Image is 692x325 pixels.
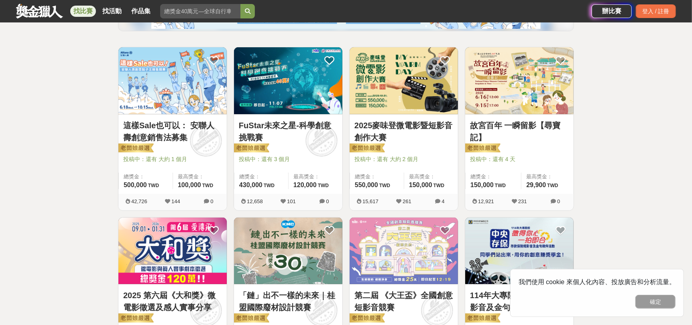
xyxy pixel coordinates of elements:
div: 登入 / 註冊 [636,4,676,18]
span: 150,000 [409,182,432,188]
a: 第二屆 《大王盃》全國創意短影音競賽 [354,289,453,313]
img: Cover Image [350,47,458,114]
a: Cover Image [118,47,227,115]
a: 2025麥味登微電影暨短影音創作大賽 [354,119,453,143]
img: 老闆娘嚴選 [464,313,501,324]
span: TWD [434,183,444,188]
span: 最高獎金： [178,173,222,181]
span: 最高獎金： [409,173,453,181]
span: 我們使用 cookie 來個人化內容、投放廣告和分析流量。 [519,279,676,285]
span: 0 [326,198,329,204]
span: 投稿中：還有 4 天 [470,155,569,164]
span: 總獎金： [355,173,399,181]
a: 作品集 [128,6,154,17]
span: 投稿中：還有 3 個月 [239,155,338,164]
a: 故宮百年 一瞬留影【尋寶記】 [470,119,569,143]
button: 確定 [635,295,676,309]
span: 15,617 [362,198,379,204]
img: Cover Image [118,218,227,285]
span: 144 [171,198,180,204]
span: 投稿中：還有 大約 1 個月 [123,155,222,164]
img: Cover Image [465,218,574,285]
a: FuStar未來之星-科學創意挑戰賽 [239,119,338,143]
span: 101 [287,198,296,204]
span: 總獎金： [239,173,283,181]
img: 老闆娘嚴選 [117,143,154,154]
img: 老闆娘嚴選 [348,143,385,154]
img: 老闆娘嚴選 [464,143,501,154]
span: 150,000 [470,182,494,188]
span: 投稿中：還有 大約 2 個月 [354,155,453,164]
a: Cover Image [350,47,458,115]
img: 老闆娘嚴選 [232,313,269,324]
span: 最高獎金： [526,173,569,181]
span: 120,000 [293,182,317,188]
a: 辦比賽 [592,4,632,18]
img: Cover Image [234,218,342,285]
input: 總獎金40萬元—全球自行車設計比賽 [160,4,240,18]
a: 114年大專院校存款保險短影音及金句徵件活動 [470,289,569,313]
span: TWD [318,183,329,188]
span: 500,000 [124,182,147,188]
a: 2025 第六屆《大和獎》微電影徵選及感人實事分享 [123,289,222,313]
span: 12,921 [478,198,494,204]
span: TWD [202,183,213,188]
a: Cover Image [234,47,342,115]
a: 這樣Sale也可以： 安聯人壽創意銷售法募集 [123,119,222,143]
span: 0 [210,198,213,204]
span: 29,900 [526,182,546,188]
span: 12,658 [247,198,263,204]
span: 261 [403,198,411,204]
span: TWD [547,183,558,188]
span: 總獎金： [470,173,516,181]
span: TWD [495,183,506,188]
span: 0 [557,198,560,204]
a: 找活動 [99,6,125,17]
span: 550,000 [355,182,378,188]
img: Cover Image [465,47,574,114]
a: Cover Image [465,47,574,115]
img: Cover Image [350,218,458,285]
img: 老闆娘嚴選 [232,143,269,154]
span: 100,000 [178,182,201,188]
span: 總獎金： [124,173,168,181]
span: TWD [379,183,390,188]
img: Cover Image [118,47,227,114]
span: TWD [148,183,159,188]
img: Cover Image [234,47,342,114]
span: 231 [518,198,527,204]
img: 老闆娘嚴選 [348,313,385,324]
span: 4 [442,198,444,204]
a: 「鏈」出不一樣的未來｜桂盟國際廢材設計競賽 [239,289,338,313]
a: 找比賽 [70,6,96,17]
span: 最高獎金： [293,173,338,181]
span: 430,000 [239,182,263,188]
img: 老闆娘嚴選 [117,313,154,324]
span: TWD [264,183,275,188]
span: 42,726 [131,198,147,204]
